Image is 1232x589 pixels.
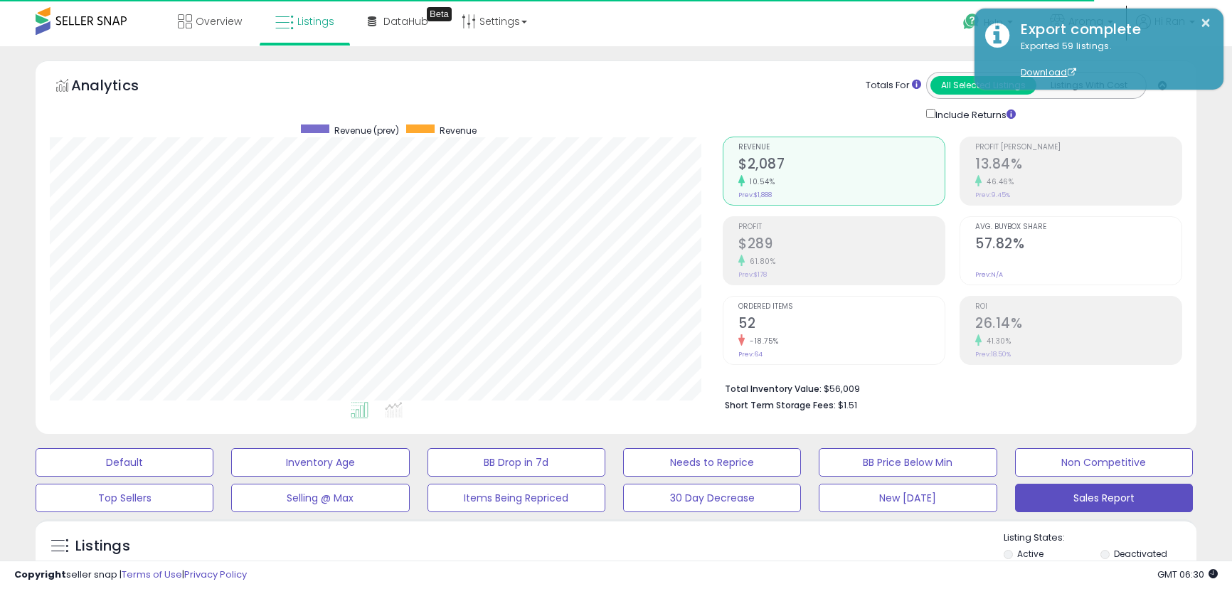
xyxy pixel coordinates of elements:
[982,336,1011,346] small: 41.30%
[738,303,945,311] span: Ordered Items
[745,336,779,346] small: -18.75%
[725,379,1172,396] li: $56,009
[1017,548,1044,560] label: Active
[819,484,997,512] button: New [DATE]
[975,315,1181,334] h2: 26.14%
[975,350,1011,359] small: Prev: 18.50%
[975,191,1010,199] small: Prev: 9.45%
[738,270,767,279] small: Prev: $178
[738,223,945,231] span: Profit
[1114,548,1167,560] label: Deactivated
[975,223,1181,231] span: Avg. Buybox Share
[838,398,857,412] span: $1.51
[738,235,945,255] h2: $289
[428,448,605,477] button: BB Drop in 7d
[745,256,775,267] small: 61.80%
[184,568,247,581] a: Privacy Policy
[975,156,1181,175] h2: 13.84%
[962,13,980,31] i: Get Help
[975,303,1181,311] span: ROI
[1015,448,1193,477] button: Non Competitive
[428,484,605,512] button: Items Being Repriced
[71,75,166,99] h5: Analytics
[297,14,334,28] span: Listings
[975,144,1181,152] span: Profit [PERSON_NAME]
[440,124,477,137] span: Revenue
[745,176,775,187] small: 10.54%
[36,484,213,512] button: Top Sellers
[738,144,945,152] span: Revenue
[1157,568,1218,581] span: 2025-09-11 06:30 GMT
[231,448,409,477] button: Inventory Age
[738,350,763,359] small: Prev: 64
[122,568,182,581] a: Terms of Use
[383,14,428,28] span: DataHub
[427,7,452,21] div: Tooltip anchor
[819,448,997,477] button: BB Price Below Min
[930,76,1036,95] button: All Selected Listings
[623,484,801,512] button: 30 Day Decrease
[196,14,242,28] span: Overview
[975,270,1003,279] small: Prev: N/A
[915,106,1033,122] div: Include Returns
[952,2,1027,46] a: Help
[975,235,1181,255] h2: 57.82%
[14,568,66,581] strong: Copyright
[866,79,921,92] div: Totals For
[738,315,945,334] h2: 52
[75,536,130,556] h5: Listings
[1010,19,1213,40] div: Export complete
[725,383,822,395] b: Total Inventory Value:
[334,124,399,137] span: Revenue (prev)
[982,176,1014,187] small: 46.46%
[14,568,247,582] div: seller snap | |
[738,191,772,199] small: Prev: $1,888
[738,156,945,175] h2: $2,087
[36,448,213,477] button: Default
[623,448,801,477] button: Needs to Reprice
[231,484,409,512] button: Selling @ Max
[1015,484,1193,512] button: Sales Report
[1010,40,1213,80] div: Exported 59 listings.
[725,399,836,411] b: Short Term Storage Fees:
[1200,14,1211,32] button: ×
[1004,531,1196,545] p: Listing States:
[1021,66,1076,78] a: Download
